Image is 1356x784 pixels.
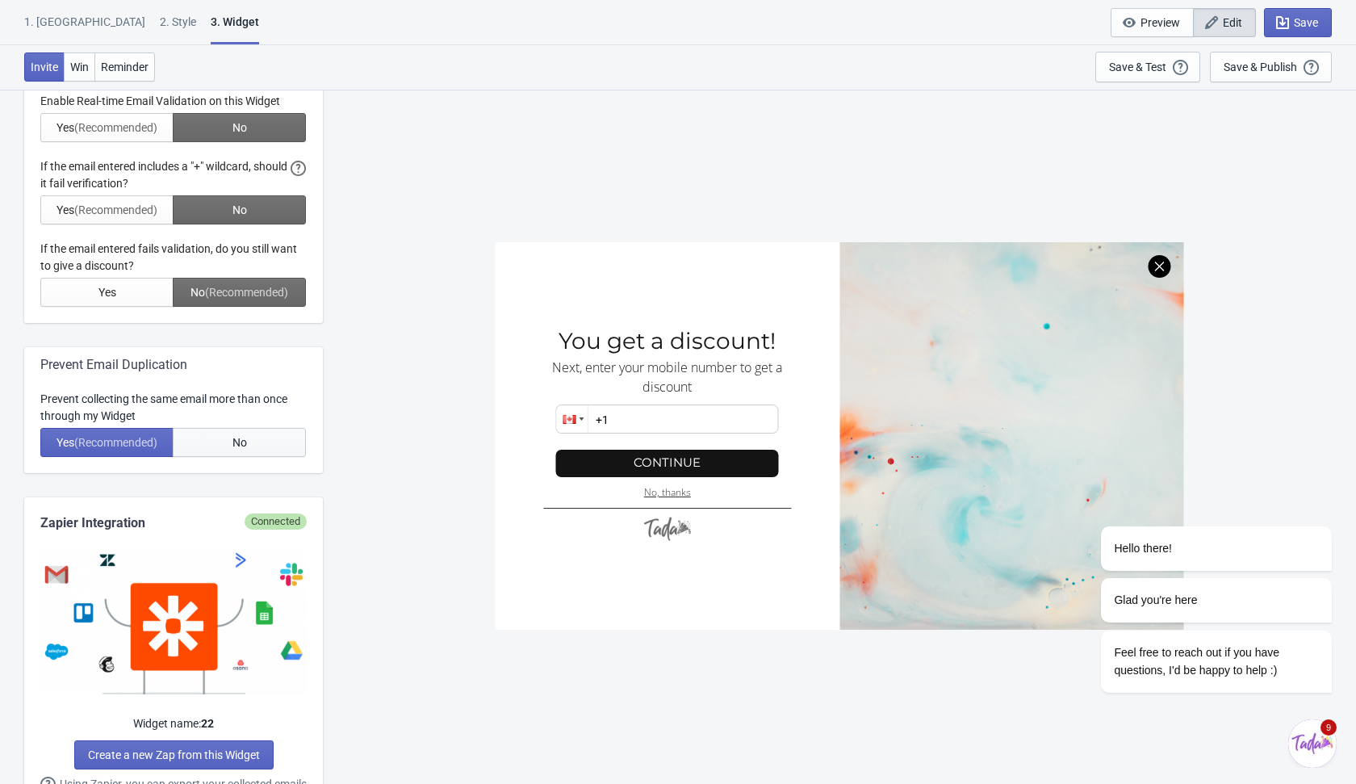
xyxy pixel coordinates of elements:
div: Widget name: [40,715,307,732]
button: Win [64,52,95,82]
span: (Recommended) [74,436,157,449]
span: Edit [1223,16,1242,29]
img: zapier-3.svg [40,549,307,694]
iframe: chat widget [1288,719,1340,768]
div: 1. [GEOGRAPHIC_DATA] [24,14,145,42]
button: Reminder [94,52,155,82]
div: 3. Widget [211,14,259,44]
span: Invite [31,61,58,73]
span: Preview [1140,16,1180,29]
div: 2 . Style [160,14,196,42]
button: Save & Test [1095,52,1200,82]
button: Edit [1193,8,1256,37]
button: Save [1264,8,1332,37]
span: Yes [56,436,157,449]
button: Yes(Recommended) [40,428,174,457]
span: Win [70,61,89,73]
button: Invite [24,52,65,82]
span: No [232,436,247,449]
iframe: chat widget [1049,381,1340,711]
div: Save & Test [1109,61,1166,73]
button: Preview [1111,8,1194,37]
a: Create a new Zap from this Widget [74,740,274,769]
div: Connected [245,514,307,530]
span: Save [1294,16,1318,29]
span: Create a new Zap from this Widget [88,748,260,761]
div: Save & Publish [1224,61,1297,73]
div: Prevent Email Duplication [40,355,307,375]
button: Save & Publish [1210,52,1332,82]
div: Zapier Integration [40,514,307,533]
span: Reminder [101,61,149,73]
button: No [173,428,306,457]
div: Prevent collecting the same email more than once through my Widget [40,391,307,425]
strong: 22 [201,717,214,730]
